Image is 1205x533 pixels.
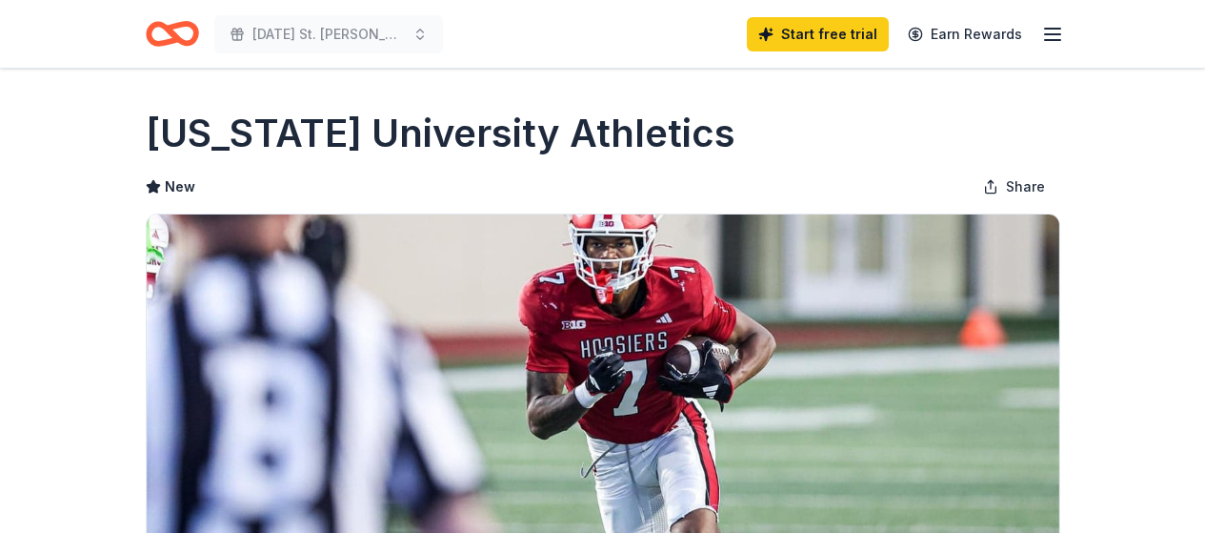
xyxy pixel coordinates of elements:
[146,107,735,160] h1: [US_STATE] University Athletics
[146,11,199,56] a: Home
[165,175,195,198] span: New
[896,17,1034,51] a: Earn Rewards
[252,23,405,46] span: [DATE] St. [PERSON_NAME] Golf Scramble
[747,17,889,51] a: Start free trial
[214,15,443,53] button: [DATE] St. [PERSON_NAME] Golf Scramble
[1006,175,1045,198] span: Share
[968,168,1060,206] button: Share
